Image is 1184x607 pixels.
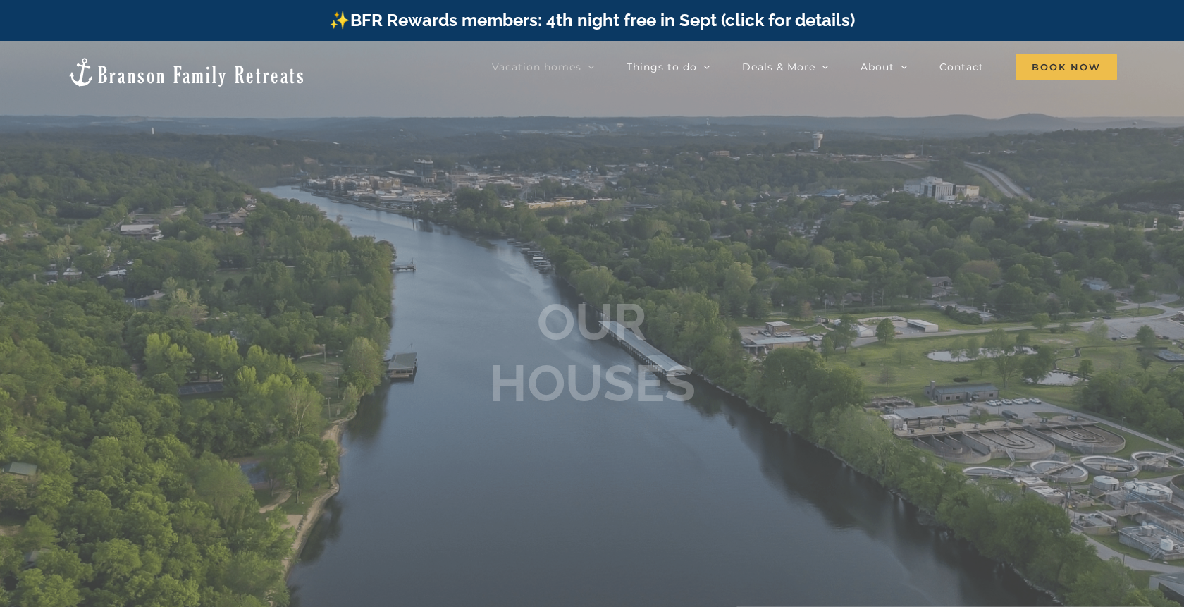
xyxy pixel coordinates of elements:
a: Contact [939,53,984,81]
span: Contact [939,62,984,72]
span: About [861,62,894,72]
span: Book Now [1016,54,1117,80]
a: Book Now [1016,53,1117,81]
b: OUR HOUSES [489,292,696,412]
img: Branson Family Retreats Logo [67,56,306,88]
nav: Main Menu [492,53,1117,81]
span: Deals & More [742,62,815,72]
span: Things to do [627,62,697,72]
a: Things to do [627,53,710,81]
a: Vacation homes [492,53,595,81]
a: ✨BFR Rewards members: 4th night free in Sept (click for details) [329,10,855,30]
span: Vacation homes [492,62,581,72]
a: Deals & More [742,53,829,81]
a: About [861,53,908,81]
